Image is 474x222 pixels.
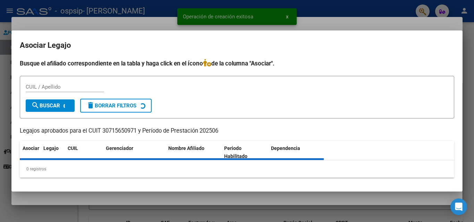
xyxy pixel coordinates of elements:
span: Nombre Afiliado [168,145,204,151]
datatable-header-cell: CUIL [65,141,103,164]
datatable-header-cell: Asociar [20,141,41,164]
span: Periodo Habilitado [224,145,247,159]
span: Buscar [31,103,60,109]
h4: Busque el afiliado correspondiente en la tabla y haga click en el ícono de la columna "Asociar". [20,59,454,68]
span: Asociar [23,145,39,151]
span: Borrar Filtros [86,103,136,109]
datatable-header-cell: Legajo [41,141,65,164]
mat-icon: search [31,101,40,109]
span: Legajo [43,145,59,151]
p: Legajos aprobados para el CUIT 30715650971 y Período de Prestación 202506 [20,127,454,135]
mat-icon: delete [86,101,95,109]
datatable-header-cell: Periodo Habilitado [221,141,268,164]
datatable-header-cell: Nombre Afiliado [166,141,221,164]
h2: Asociar Legajo [20,39,454,52]
span: CUIL [68,145,78,151]
datatable-header-cell: Dependencia [268,141,324,164]
datatable-header-cell: Gerenciador [103,141,166,164]
button: Borrar Filtros [80,99,152,113]
div: Open Intercom Messenger [450,198,467,215]
button: Buscar [26,99,75,112]
span: Dependencia [271,145,300,151]
span: Gerenciador [106,145,133,151]
div: 0 registros [20,160,454,178]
